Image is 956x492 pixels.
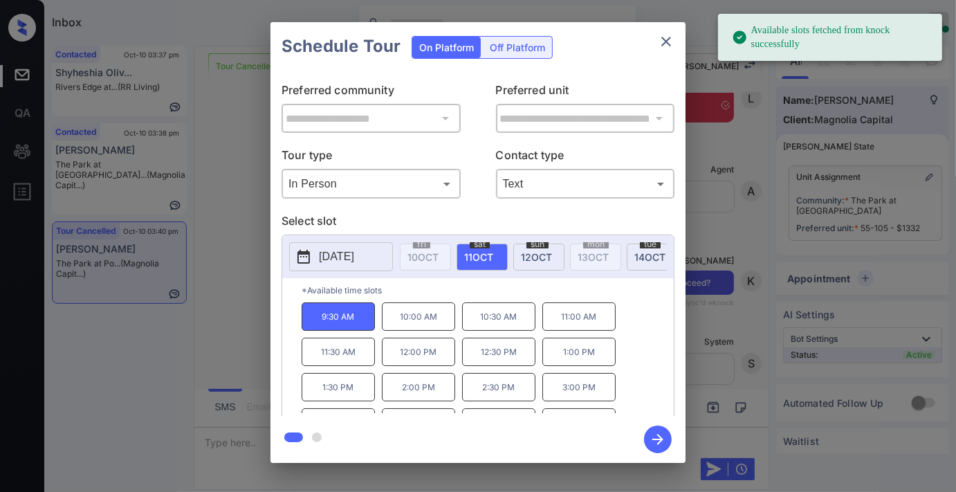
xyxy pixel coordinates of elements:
div: Text [499,172,672,195]
p: 12:00 PM [382,338,455,366]
span: 14 OCT [634,251,665,263]
p: 10:00 AM [382,302,455,331]
div: Available slots fetched from knock successfully [732,18,931,57]
p: 1:30 PM [302,373,375,401]
p: 3:00 PM [542,373,616,401]
p: 1:00 PM [542,338,616,366]
p: 4:00 PM [382,408,455,437]
p: Preferred community [282,82,461,104]
p: *Available time slots [302,278,674,302]
button: [DATE] [289,242,393,271]
p: [DATE] [319,248,354,265]
h2: Schedule Tour [270,22,412,71]
button: close [652,28,680,55]
p: Tour type [282,147,461,169]
p: 2:00 PM [382,373,455,401]
p: 11:30 AM [302,338,375,366]
button: btn-next [636,421,680,457]
div: Off Platform [483,37,552,58]
p: Select slot [282,212,674,235]
p: 11:00 AM [542,302,616,331]
div: date-select [457,244,508,271]
p: 12:30 PM [462,338,535,366]
div: On Platform [412,37,481,58]
p: 5:00 PM [542,408,616,437]
p: 10:30 AM [462,302,535,331]
p: Preferred unit [496,82,675,104]
span: sun [526,240,549,248]
span: tue [640,240,661,248]
span: 12 OCT [521,251,552,263]
p: 3:30 PM [302,408,375,437]
p: 9:30 AM [302,302,375,331]
p: 2:30 PM [462,373,535,401]
span: sat [470,240,490,248]
span: 11 OCT [464,251,493,263]
div: date-select [627,244,678,271]
p: Contact type [496,147,675,169]
p: 4:30 PM [462,408,535,437]
div: In Person [285,172,457,195]
div: date-select [513,244,564,271]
